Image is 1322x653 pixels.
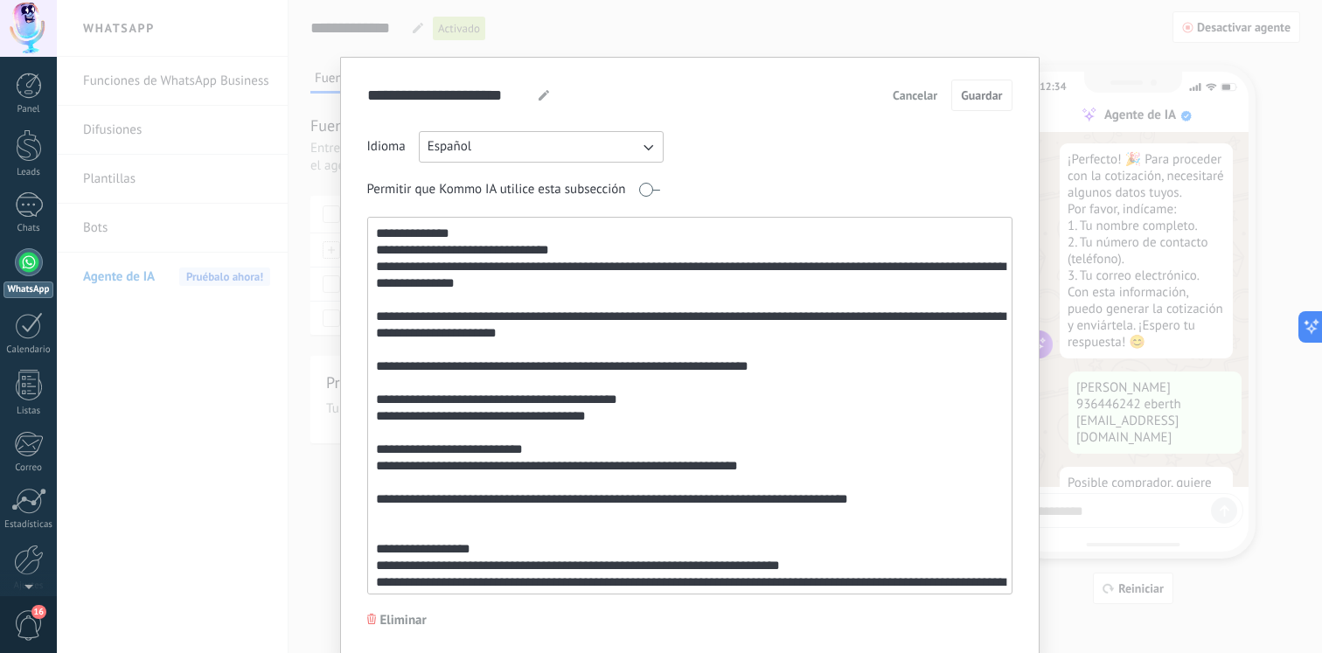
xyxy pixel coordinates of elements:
div: Calendario [3,344,54,356]
div: Chats [3,223,54,234]
div: Listas [3,406,54,417]
div: WhatsApp [3,281,53,298]
div: Panel [3,104,54,115]
span: Guardar [961,89,1002,101]
div: Correo [3,462,54,474]
span: Eliminar [380,612,427,629]
span: Permitir que Kommo IA utilice esta subsección [367,181,626,198]
span: 16 [31,605,46,619]
div: Estadísticas [3,519,54,531]
span: Cancelar [893,89,937,101]
button: Cancelar [885,82,945,108]
div: Leads [3,167,54,178]
button: Español [419,131,664,163]
span: Español [428,138,472,156]
span: Idioma [367,138,406,156]
button: Guardar [951,80,1012,111]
